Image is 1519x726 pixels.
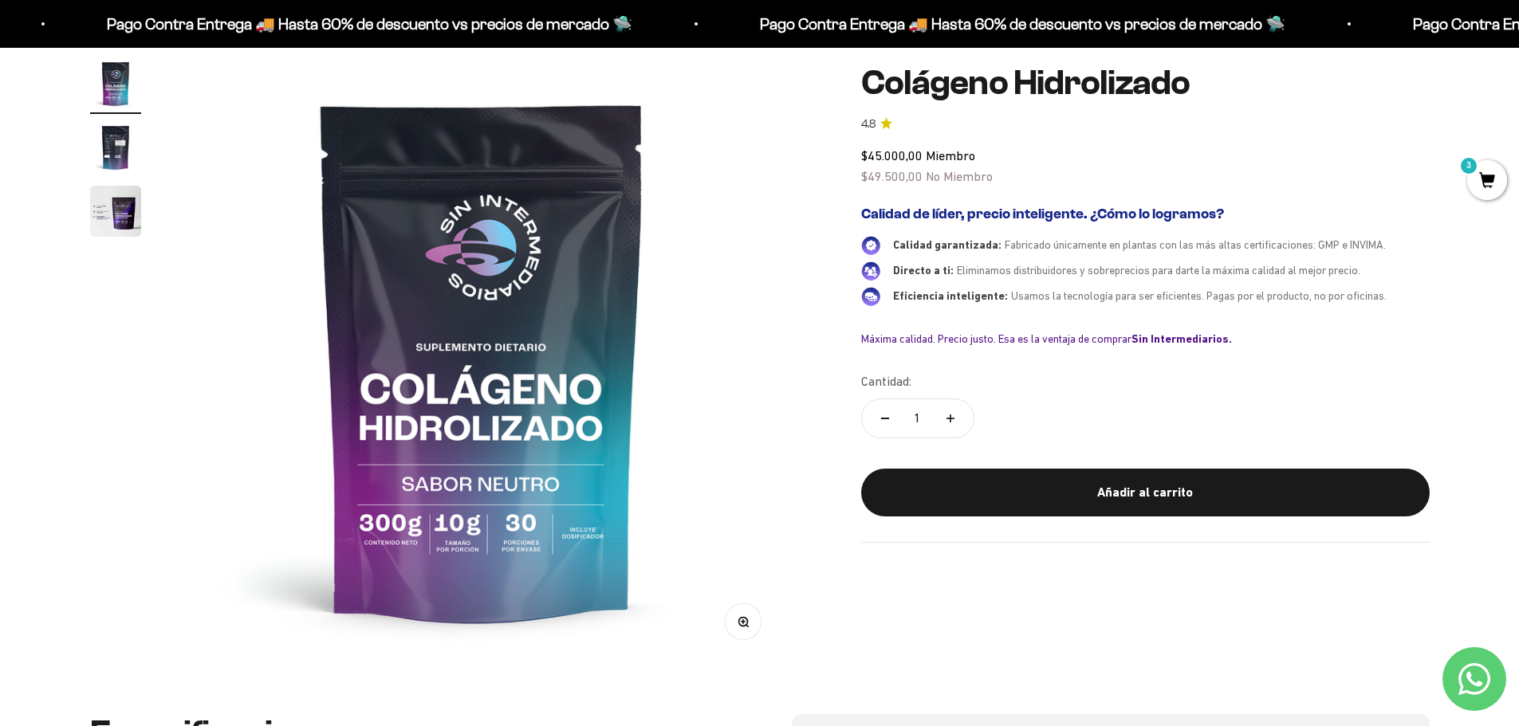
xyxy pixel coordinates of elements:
[90,122,141,173] img: Colágeno Hidrolizado
[78,11,604,37] p: Pago Contra Entrega 🚚 Hasta 60% de descuento vs precios de mercado 🛸
[861,371,911,392] label: Cantidad:
[861,115,1430,132] a: 4.84.8 de 5.0 estrellas
[926,148,975,163] span: Miembro
[861,469,1430,516] button: Añadir al carrito
[731,11,1257,37] p: Pago Contra Entrega 🚚 Hasta 60% de descuento vs precios de mercado 🛸
[90,122,141,178] button: Ir al artículo 2
[861,64,1430,102] h1: Colágeno Hidrolizado
[861,168,923,182] span: $49.500,00
[893,482,1398,503] div: Añadir al carrito
[861,206,1430,223] h2: Calidad de líder, precio inteligente. ¿Cómo lo logramos?
[957,264,1360,277] span: Eliminamos distribuidores y sobreprecios para darte la máxima calidad al mejor precio.
[90,186,141,237] img: Colágeno Hidrolizado
[90,186,141,241] button: Ir al artículo 3
[893,289,1008,302] span: Eficiencia inteligente:
[926,168,993,182] span: No Miembro
[1459,156,1478,175] mark: 3
[861,148,923,163] span: $45.000,00
[861,115,876,132] span: 4.8
[1011,289,1387,302] span: Usamos la tecnología para ser eficientes. Pagas por el producto, no por oficinas.
[862,398,908,437] button: Reducir cantidad
[90,58,141,109] img: Colágeno Hidrolizado
[179,58,785,663] img: Colágeno Hidrolizado
[893,238,1002,251] span: Calidad garantizada:
[1467,173,1507,190] a: 3
[1005,238,1386,251] span: Fabricado únicamente en plantas con las más altas certificaciones: GMP e INVIMA.
[927,398,974,437] button: Aumentar cantidad
[861,287,880,306] img: Eficiencia inteligente
[893,264,954,277] span: Directo a ti:
[861,332,1430,346] div: Máxima calidad. Precio justo. Esa es la ventaja de comprar
[861,261,880,281] img: Directo a ti
[861,236,880,255] img: Calidad garantizada
[1131,332,1232,345] b: Sin Intermediarios.
[90,58,141,114] button: Ir al artículo 1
